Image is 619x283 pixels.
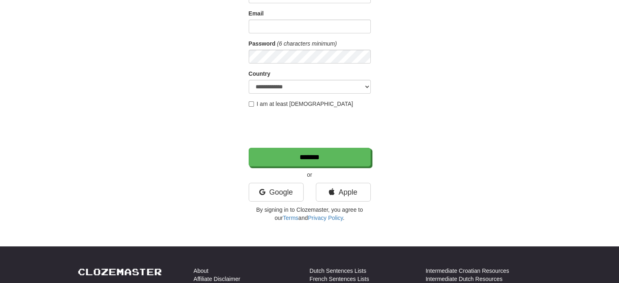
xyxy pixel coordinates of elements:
[308,215,343,221] a: Privacy Policy
[249,39,276,48] label: Password
[249,206,371,222] p: By signing in to Clozemaster, you agree to our and .
[249,183,304,202] a: Google
[310,275,369,283] a: French Sentences Lists
[249,171,371,179] p: or
[310,267,366,275] a: Dutch Sentences Lists
[194,267,209,275] a: About
[78,267,162,277] a: Clozemaster
[249,70,271,78] label: Country
[249,9,264,18] label: Email
[249,101,254,107] input: I am at least [DEMOGRAPHIC_DATA]
[426,267,509,275] a: Intermediate Croatian Resources
[249,112,372,144] iframe: reCAPTCHA
[194,275,241,283] a: Affiliate Disclaimer
[283,215,298,221] a: Terms
[249,100,353,108] label: I am at least [DEMOGRAPHIC_DATA]
[316,183,371,202] a: Apple
[426,275,503,283] a: Intermediate Dutch Resources
[277,40,337,47] em: (6 characters minimum)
